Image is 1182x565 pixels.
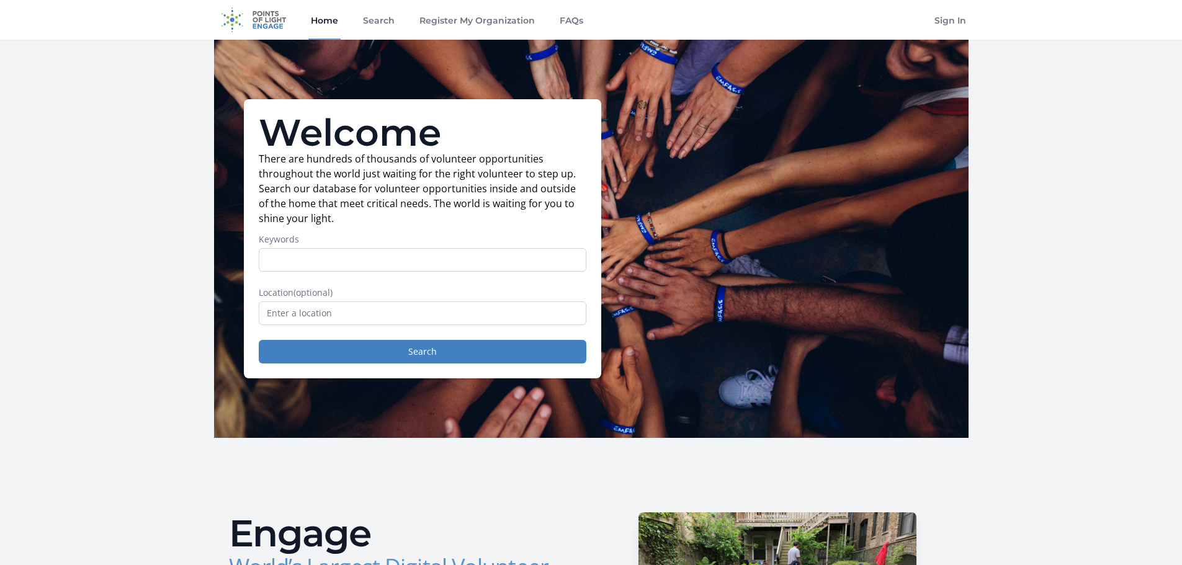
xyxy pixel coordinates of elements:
[259,114,586,151] h1: Welcome
[293,287,333,298] span: (optional)
[259,340,586,363] button: Search
[259,151,586,226] p: There are hundreds of thousands of volunteer opportunities throughout the world just waiting for ...
[259,301,586,325] input: Enter a location
[259,287,586,299] label: Location
[259,233,586,246] label: Keywords
[229,515,581,552] h2: Engage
